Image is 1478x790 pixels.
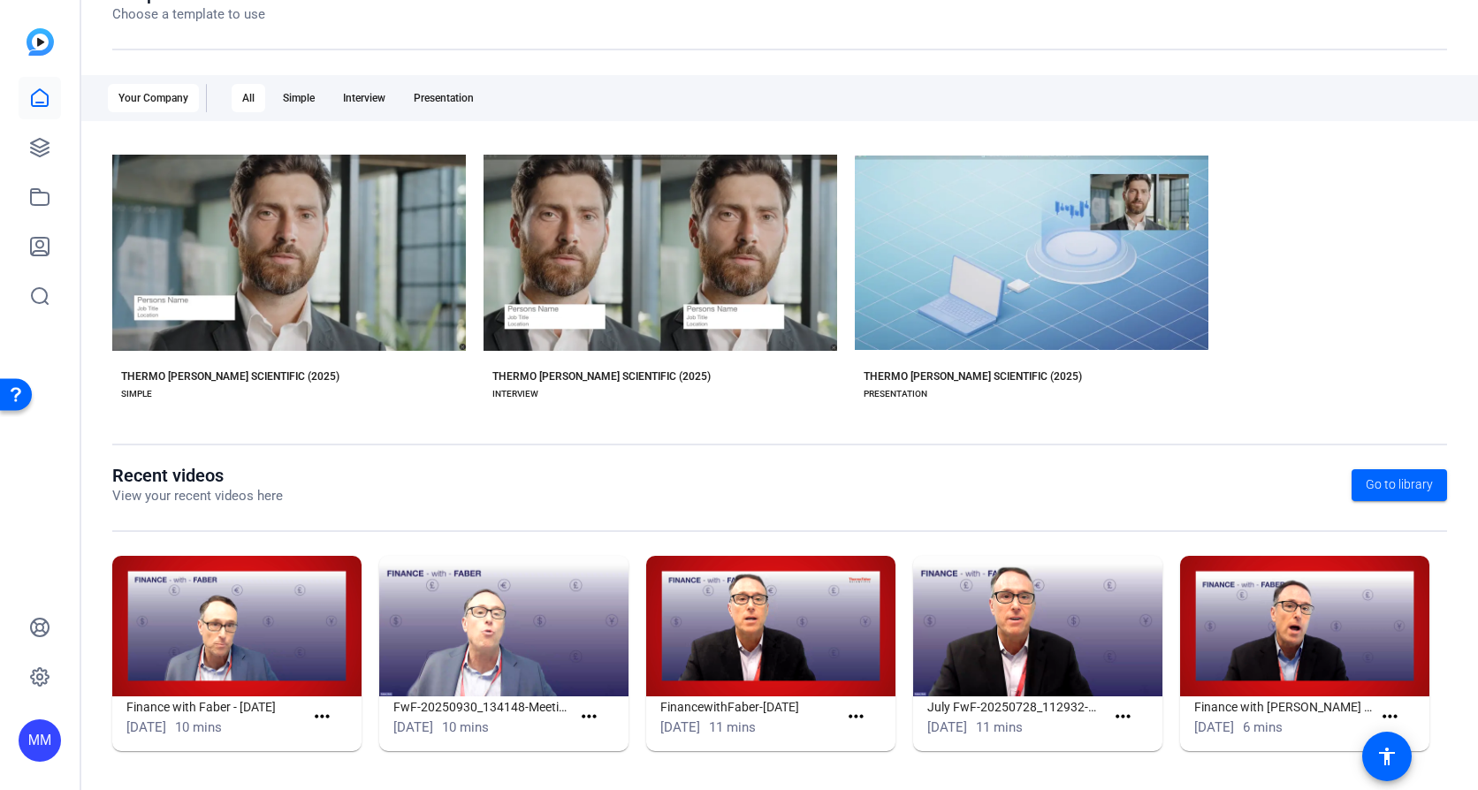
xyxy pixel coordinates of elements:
[126,696,304,718] h1: Finance with Faber - [DATE]
[1112,706,1134,728] mat-icon: more_horiz
[121,369,339,384] div: THERMO [PERSON_NAME] SCIENTIFIC (2025)
[403,84,484,112] div: Presentation
[19,719,61,762] div: MM
[660,696,838,718] h1: FinancewithFaber-[DATE]
[112,465,283,486] h1: Recent videos
[927,719,967,735] span: [DATE]
[1180,556,1429,696] img: Finance with Faber - MayJune2025
[660,719,700,735] span: [DATE]
[646,556,895,696] img: FinancewithFaber-July2025
[709,719,756,735] span: 11 mins
[112,556,362,696] img: Finance with Faber - Sept 2025
[864,369,1082,384] div: THERMO [PERSON_NAME] SCIENTIFIC (2025)
[1194,719,1234,735] span: [DATE]
[126,719,166,735] span: [DATE]
[913,556,1162,696] img: July FwF-20250728_112932-Meeting Recording
[1243,719,1283,735] span: 6 mins
[393,719,433,735] span: [DATE]
[442,719,489,735] span: 10 mins
[393,696,571,718] h1: FwF-20250930_134148-Meeting Recording
[1352,469,1447,501] a: Go to library
[112,486,283,506] p: View your recent videos here
[272,84,325,112] div: Simple
[1379,706,1401,728] mat-icon: more_horiz
[1366,475,1433,494] span: Go to library
[864,387,927,401] div: PRESENTATION
[578,706,600,728] mat-icon: more_horiz
[1194,696,1372,718] h1: Finance with [PERSON_NAME] - MayJune2025
[27,28,54,56] img: blue-gradient.svg
[112,4,265,25] p: Choose a template to use
[311,706,333,728] mat-icon: more_horiz
[845,706,867,728] mat-icon: more_horiz
[121,387,152,401] div: SIMPLE
[379,556,629,696] img: FwF-20250930_134148-Meeting Recording
[927,696,1105,718] h1: July FwF-20250728_112932-Meeting Recording
[492,387,538,401] div: INTERVIEW
[332,84,396,112] div: Interview
[1376,746,1398,767] mat-icon: accessibility
[175,719,222,735] span: 10 mins
[108,84,199,112] div: Your Company
[976,719,1023,735] span: 11 mins
[492,369,711,384] div: THERMO [PERSON_NAME] SCIENTIFIC (2025)
[232,84,265,112] div: All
